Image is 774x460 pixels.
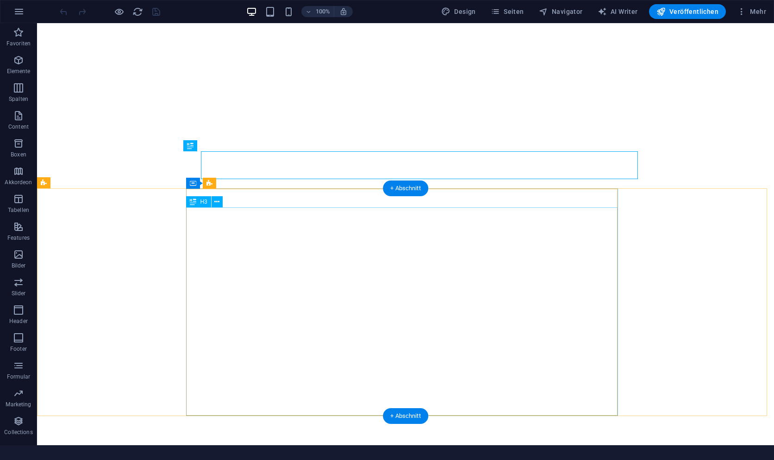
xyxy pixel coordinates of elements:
[491,7,524,16] span: Seiten
[383,408,428,424] div: + Abschnitt
[539,7,583,16] span: Navigator
[339,7,348,16] i: Bei Größenänderung Zoomstufe automatisch an das gewählte Gerät anpassen.
[315,6,330,17] h6: 100%
[12,262,26,269] p: Bilder
[11,151,26,158] p: Boxen
[9,317,28,325] p: Header
[7,234,30,242] p: Features
[437,4,480,19] button: Design
[649,4,726,19] button: Veröffentlichen
[6,40,31,47] p: Favoriten
[487,4,528,19] button: Seiten
[7,68,31,75] p: Elemente
[12,290,26,297] p: Slider
[656,7,718,16] span: Veröffentlichen
[437,4,480,19] div: Design (Strg+Alt+Y)
[594,4,642,19] button: AI Writer
[9,95,28,103] p: Spalten
[6,401,31,408] p: Marketing
[598,7,638,16] span: AI Writer
[8,206,29,214] p: Tabellen
[132,6,143,17] button: reload
[737,7,766,16] span: Mehr
[113,6,125,17] button: Klicke hier, um den Vorschau-Modus zu verlassen
[441,7,476,16] span: Design
[733,4,770,19] button: Mehr
[301,6,334,17] button: 100%
[8,123,29,131] p: Content
[200,199,207,205] span: H3
[383,180,428,196] div: + Abschnitt
[4,429,32,436] p: Collections
[7,373,31,380] p: Formular
[535,4,587,19] button: Navigator
[132,6,143,17] i: Seite neu laden
[10,345,27,353] p: Footer
[5,179,32,186] p: Akkordeon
